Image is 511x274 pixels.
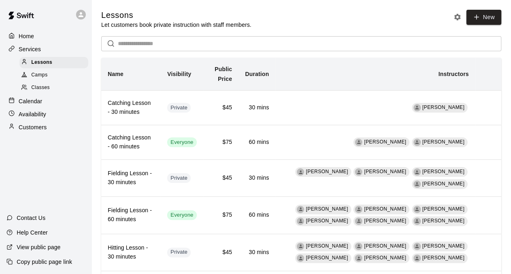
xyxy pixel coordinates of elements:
a: Availability [7,108,85,120]
p: Contact Us [17,214,46,222]
a: Calendar [7,95,85,107]
span: [PERSON_NAME] [422,139,465,145]
span: [PERSON_NAME] [364,169,406,174]
span: [PERSON_NAME] [422,218,465,224]
h6: $75 [210,211,232,220]
div: This service is hidden, and can only be accessed via a direct link [167,103,191,113]
h6: $45 [210,174,232,183]
a: Home [7,30,85,42]
h6: Hitting Lesson - 30 minutes [108,244,154,261]
span: Camps [31,71,48,79]
span: Private [167,104,191,112]
b: Visibility [167,71,191,77]
h6: $75 [210,138,232,147]
div: Santiago Chirino [297,243,304,250]
div: Tristen Carranza [355,243,362,250]
div: Classes [20,82,88,94]
div: Jose Bermudez [413,254,421,262]
div: Camps [20,70,88,81]
span: Lessons [31,59,52,67]
h6: Catching Lesson - 60 minutes [108,133,154,151]
p: Customers [19,123,47,131]
p: Home [19,32,34,40]
span: [PERSON_NAME] [364,218,406,224]
h6: $45 [210,103,232,112]
div: Melissa Martinez [413,206,421,213]
span: [PERSON_NAME] [422,243,465,249]
h6: 60 mins [245,211,269,220]
span: Private [167,174,191,182]
h6: Fielding Lesson - 60 minutes [108,206,154,224]
a: New [463,13,501,20]
h6: 60 mins [245,138,269,147]
b: Instructors [438,71,469,77]
div: This service is hidden, and can only be accessed via a direct link [167,248,191,257]
span: [PERSON_NAME] [422,255,465,261]
h6: 30 mins [245,103,269,112]
h6: 30 mins [245,174,269,183]
p: Availability [19,110,46,118]
span: Everyone [167,139,196,146]
div: Joe Rapp [355,217,362,225]
div: Lessons [20,57,88,68]
div: Leo Rojas [355,139,362,146]
div: Santiago Chirino [297,206,304,213]
div: Leo Rojas [413,104,421,111]
p: View public page [17,243,61,251]
span: [PERSON_NAME] [306,206,348,212]
h6: $45 [210,248,232,257]
p: Services [19,45,41,53]
b: Public Price [215,66,232,82]
p: Let customers book private instruction with staff members. [101,21,251,29]
div: Tristen Carranza [355,168,362,176]
span: [PERSON_NAME] [422,104,465,110]
span: Classes [31,84,50,92]
div: This service is visible to all of your customers [167,137,196,147]
span: [PERSON_NAME] [422,169,465,174]
span: [PERSON_NAME] [364,139,406,145]
div: Jose Bermudez [413,217,421,225]
span: [PERSON_NAME] [422,181,465,187]
div: Jamie Johnson [413,139,421,146]
div: Austin Dennis [297,217,304,225]
h5: Lessons [101,10,251,21]
div: Santiago Chirino [297,168,304,176]
div: Joe Rapp [355,254,362,262]
a: Lessons [20,56,91,69]
div: Tristen Carranza [355,206,362,213]
h6: Fielding Lesson - 30 minutes [108,169,154,187]
span: [PERSON_NAME] [306,218,348,224]
p: Copy public page link [17,258,72,266]
div: Melissa Martinez [413,168,421,176]
span: [PERSON_NAME] [422,206,465,212]
h6: 30 mins [245,248,269,257]
div: Melissa Martinez [413,243,421,250]
h6: Catching Lesson - 30 minutes [108,99,154,117]
a: Services [7,43,85,55]
p: Calendar [19,97,42,105]
div: Joe Rapp [413,180,421,188]
b: Duration [245,71,269,77]
p: Help Center [17,228,48,237]
button: Lesson settings [451,11,463,23]
span: Everyone [167,211,196,219]
button: New [466,10,501,25]
span: [PERSON_NAME] [364,206,406,212]
span: [PERSON_NAME] [306,169,348,174]
a: Classes [20,82,91,94]
span: [PERSON_NAME] [306,243,348,249]
div: This service is hidden, and can only be accessed via a direct link [167,173,191,183]
span: Private [167,248,191,256]
div: Austin Dennis [297,254,304,262]
b: Name [108,71,124,77]
span: [PERSON_NAME] [306,255,348,261]
div: This service is visible to all of your customers [167,210,196,220]
span: [PERSON_NAME] [364,243,406,249]
a: Customers [7,121,85,133]
a: Camps [20,69,91,81]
